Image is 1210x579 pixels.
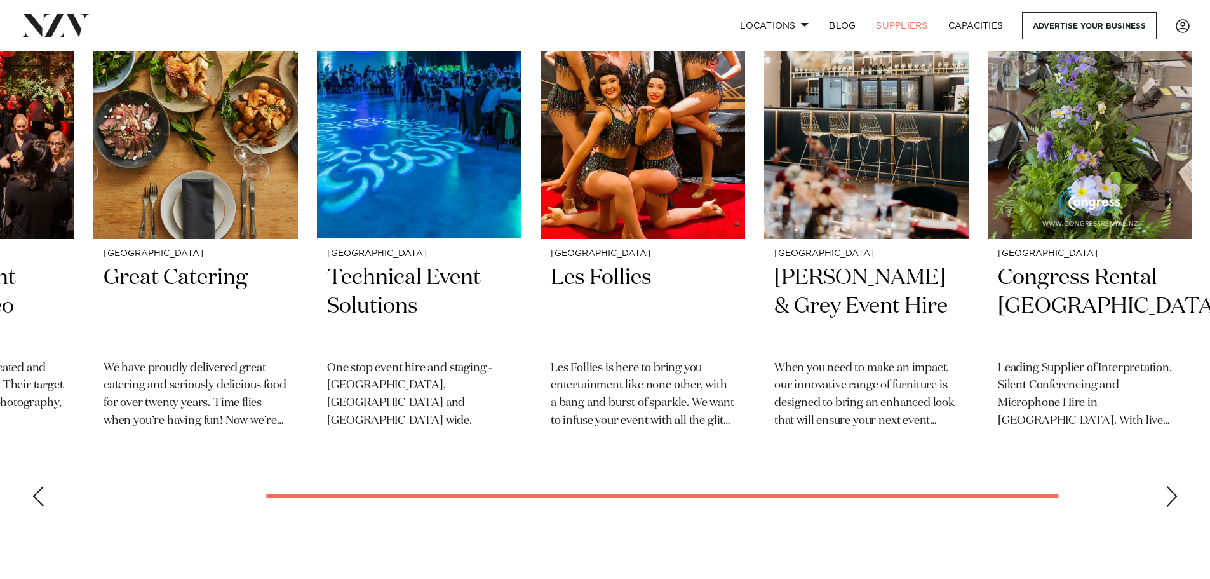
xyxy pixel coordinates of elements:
a: SUPPLIERS [866,12,938,39]
small: [GEOGRAPHIC_DATA] [998,249,1182,259]
a: Advertise your business [1022,12,1157,39]
p: One stop event hire and staging - [GEOGRAPHIC_DATA], [GEOGRAPHIC_DATA] and [GEOGRAPHIC_DATA] wide. [327,360,511,431]
a: Locations [730,12,819,39]
h2: Great Catering [104,264,288,350]
p: We have proudly delivered great catering and seriously delicious food for over twenty years. Time... [104,360,288,431]
a: Capacities [938,12,1014,39]
img: nzv-logo.png [20,14,90,37]
small: [GEOGRAPHIC_DATA] [327,249,511,259]
h2: Technical Event Solutions [327,264,511,350]
small: [GEOGRAPHIC_DATA] [551,249,735,259]
p: Leading Supplier of Interpretation, Silent Conferencing and Microphone Hire in [GEOGRAPHIC_DATA].... [998,360,1182,431]
a: BLOG [819,12,866,39]
p: When you need to make an impact, our innovative range of furniture is designed to bring an enhanc... [774,360,958,431]
h2: Congress Rental [GEOGRAPHIC_DATA] [998,264,1182,350]
h2: [PERSON_NAME] & Grey Event Hire [774,264,958,350]
p: Les Follies is here to bring you entertainment like none other, with a bang and burst of sparkle.... [551,360,735,431]
small: [GEOGRAPHIC_DATA] [104,249,288,259]
small: [GEOGRAPHIC_DATA] [774,249,958,259]
h2: Les Follies [551,264,735,350]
